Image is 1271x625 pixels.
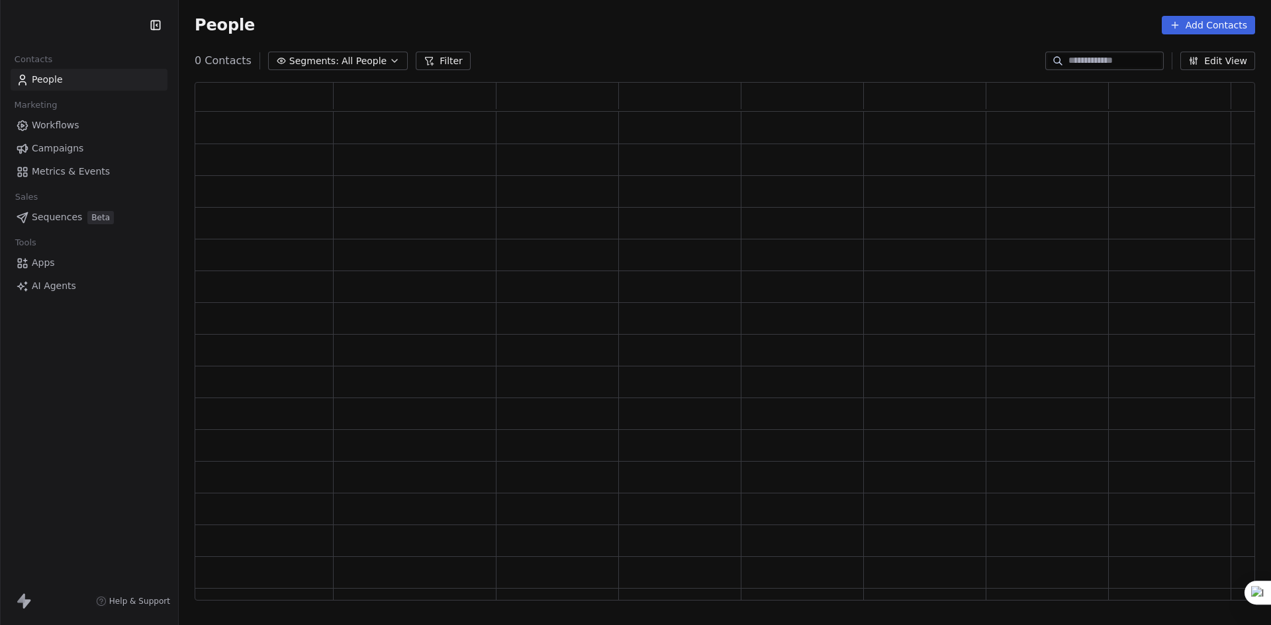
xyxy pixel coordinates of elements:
[416,52,471,70] button: Filter
[11,206,167,228] a: SequencesBeta
[9,187,44,207] span: Sales
[32,210,82,224] span: Sequences
[9,95,63,115] span: Marketing
[11,138,167,159] a: Campaigns
[9,233,42,253] span: Tools
[32,142,83,155] span: Campaigns
[1180,52,1255,70] button: Edit View
[32,73,63,87] span: People
[1162,16,1255,34] button: Add Contacts
[87,211,114,224] span: Beta
[32,118,79,132] span: Workflows
[32,256,55,270] span: Apps
[96,596,170,606] a: Help & Support
[342,54,387,68] span: All People
[11,252,167,274] a: Apps
[11,275,167,297] a: AI Agents
[9,50,58,69] span: Contacts
[11,114,167,136] a: Workflows
[109,596,170,606] span: Help & Support
[195,15,255,35] span: People
[32,165,110,179] span: Metrics & Events
[11,161,167,183] a: Metrics & Events
[32,279,76,293] span: AI Agents
[289,54,339,68] span: Segments:
[11,69,167,91] a: People
[195,53,252,69] span: 0 Contacts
